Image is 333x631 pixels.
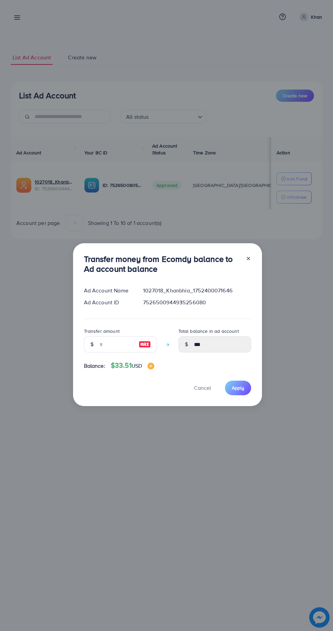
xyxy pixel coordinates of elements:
[232,384,244,391] span: Apply
[132,362,142,369] span: USD
[78,299,138,306] div: Ad Account ID
[147,363,154,369] img: image
[139,340,151,348] img: image
[84,328,120,334] label: Transfer amount
[186,381,220,395] button: Cancel
[138,287,256,294] div: 1027018_Khanbhia_1752400071646
[84,362,105,370] span: Balance:
[178,328,239,334] label: Total balance in ad account
[194,384,211,391] span: Cancel
[111,361,154,370] h4: $33.51
[78,287,138,294] div: Ad Account Name
[138,299,256,306] div: 7526500944935256080
[225,381,251,395] button: Apply
[84,254,240,274] h3: Transfer money from Ecomdy balance to Ad account balance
